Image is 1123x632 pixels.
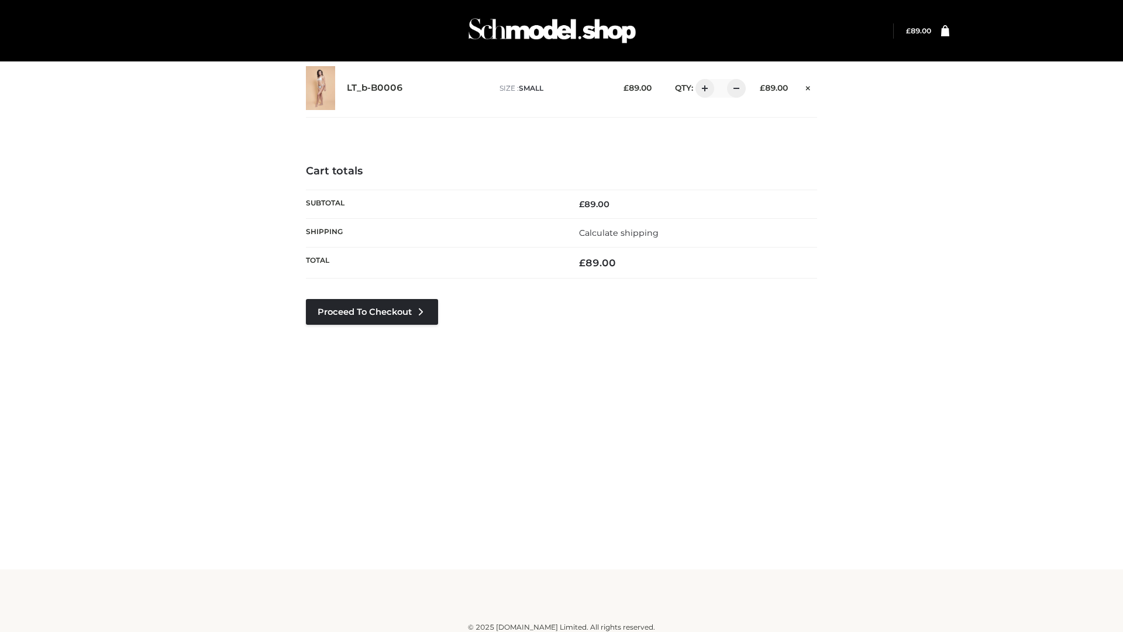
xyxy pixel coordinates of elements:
bdi: 89.00 [906,26,931,35]
bdi: 89.00 [623,83,652,92]
a: Calculate shipping [579,228,659,238]
span: SMALL [519,84,543,92]
a: Remove this item [800,79,817,94]
span: £ [579,199,584,209]
th: Shipping [306,218,561,247]
a: Proceed to Checkout [306,299,438,325]
span: £ [906,26,911,35]
span: £ [760,83,765,92]
p: size : [500,83,605,94]
bdi: 89.00 [760,83,788,92]
img: Schmodel Admin 964 [464,8,640,54]
bdi: 89.00 [579,257,616,269]
th: Total [306,248,561,279]
th: Subtotal [306,190,561,218]
span: £ [623,83,629,92]
img: LT_b-B0006 - SMALL [306,66,335,110]
bdi: 89.00 [579,199,609,209]
span: £ [579,257,585,269]
a: LT_b-B0006 [347,83,403,94]
div: QTY: [663,79,742,98]
a: £89.00 [906,26,931,35]
h4: Cart totals [306,165,817,178]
